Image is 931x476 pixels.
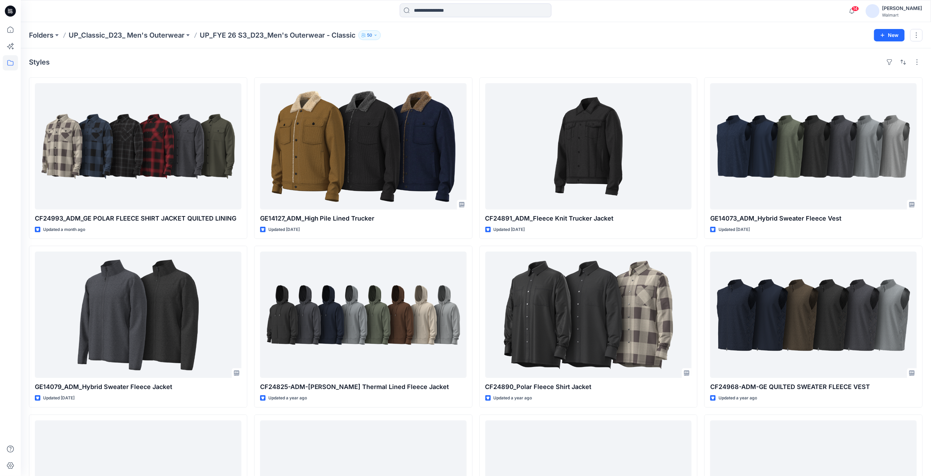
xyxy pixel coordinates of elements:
[200,30,356,40] p: UP_FYE 26 S3_D23_Men's Outerwear - Classic
[260,252,467,378] a: CF24825-ADM-George Thermal Lined Fleece Jacket
[710,214,917,223] p: GE14073_ADM_Hybrid Sweater Fleece Vest
[260,214,467,223] p: GE14127_ADM_High Pile Lined Trucker
[852,6,859,11] span: 14
[710,382,917,392] p: CF24968-ADM-GE QUILTED SWEATER FLEECE VEST
[485,83,692,210] a: CF24891_ADM_Fleece Knit Trucker Jacket
[485,382,692,392] p: CF24890_Polar Fleece Shirt Jacket
[35,252,241,378] a: GE14079_ADM_Hybrid Sweater Fleece Jacket
[494,395,532,402] p: Updated a year ago
[882,12,922,18] div: Walmart
[35,214,241,223] p: CF24993_ADM_GE POLAR FLEECE SHIRT JACKET QUILTED LINING
[29,30,53,40] a: Folders
[358,30,381,40] button: 50
[485,252,692,378] a: CF24890_Polar Fleece Shirt Jacket
[35,83,241,210] a: CF24993_ADM_GE POLAR FLEECE SHIRT JACKET QUILTED LINING
[485,214,692,223] p: CF24891_ADM_Fleece Knit Trucker Jacket
[882,4,922,12] div: [PERSON_NAME]
[69,30,185,40] a: UP_Classic_D23_ Men's Outerwear
[719,226,750,233] p: Updated [DATE]
[710,83,917,210] a: GE14073_ADM_Hybrid Sweater Fleece Vest
[719,395,757,402] p: Updated a year ago
[494,226,525,233] p: Updated [DATE]
[268,395,307,402] p: Updated a year ago
[260,83,467,210] a: GE14127_ADM_High Pile Lined Trucker
[43,226,85,233] p: Updated a month ago
[710,252,917,378] a: CF24968-ADM-GE QUILTED SWEATER FLEECE VEST
[866,4,880,18] img: avatar
[29,58,50,66] h4: Styles
[43,395,75,402] p: Updated [DATE]
[268,226,300,233] p: Updated [DATE]
[35,382,241,392] p: GE14079_ADM_Hybrid Sweater Fleece Jacket
[874,29,905,41] button: New
[367,31,372,39] p: 50
[260,382,467,392] p: CF24825-ADM-[PERSON_NAME] Thermal Lined Fleece Jacket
